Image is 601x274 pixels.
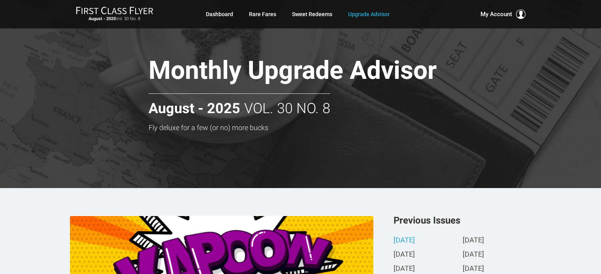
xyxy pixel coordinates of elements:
[149,124,492,132] h3: Fly deluxe for a few (or no) more bucks
[76,6,153,22] a: First Class FlyerAugust - 2025Vol. 30 No. 8
[149,101,240,117] strong: August - 2025
[292,7,332,21] a: Sweet Redeems
[89,16,116,21] strong: August - 2025
[149,93,330,117] h2: Vol. 30 No. 8
[149,57,492,87] h1: Monthly Upgrade Advisor
[463,251,484,259] a: [DATE]
[463,265,484,273] a: [DATE]
[480,9,526,19] button: My Account
[480,9,512,19] span: My Account
[394,251,415,259] a: [DATE]
[394,216,532,225] h3: Previous Issues
[463,237,484,245] a: [DATE]
[394,237,415,245] a: [DATE]
[394,265,415,273] a: [DATE]
[76,16,153,22] small: Vol. 30 No. 8
[206,7,233,21] a: Dashboard
[249,7,276,21] a: Rare Fares
[76,6,153,15] img: First Class Flyer
[348,7,390,21] a: Upgrade Advisor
